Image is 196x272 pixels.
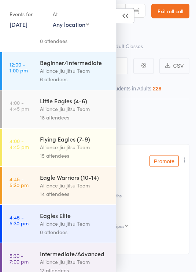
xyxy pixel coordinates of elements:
[10,61,28,73] time: 12:00 - 1:00 pm
[40,97,110,105] div: Little Eagles (4-6)
[53,8,89,20] div: At
[149,155,179,167] button: Promote
[53,20,89,28] div: Any location
[2,90,116,128] a: 4:00 -4:45 pmLittle Eagles (4-6)Alliance Jiu Jitsu Team18 attendees
[40,113,110,122] div: 18 attendees
[40,250,110,258] div: Intermediate/Advanced
[153,86,161,92] div: 228
[40,105,110,113] div: Alliance Jiu Jitsu Team
[97,82,162,99] button: Other students in Adults228
[40,228,110,236] div: 0 attendees
[40,211,110,219] div: Eagles Elite
[40,58,110,67] div: Beginner/Intermediate
[84,223,124,228] div: Green Belt 2 Stripes
[2,167,116,204] a: 4:45 -5:30 pmEagle Warriors (10-14)Alliance Jiu Jitsu Team14 attendees
[2,52,116,90] a: 12:00 -1:00 pmBeginner/IntermediateAlliance Jiu Jitsu Team6 attendees
[40,135,110,143] div: Flying Eagles (7-9)
[151,4,189,18] a: Exit roll call
[40,258,110,266] div: Alliance Jiu Jitsu Team
[2,129,116,166] a: 4:00 -4:45 pmFlying Eagles (7-9)Alliance Jiu Jitsu Team15 attendees
[40,67,110,75] div: Alliance Jiu Jitsu Team
[10,253,29,264] time: 5:30 - 7:00 pm
[10,176,29,188] time: 4:45 - 5:30 pm
[40,143,110,151] div: Alliance Jiu Jitsu Team
[10,214,29,226] time: 4:45 - 5:30 pm
[40,181,110,190] div: Alliance Jiu Jitsu Team
[10,20,27,28] a: [DATE]
[159,58,189,74] button: CSV
[10,100,29,111] time: 4:00 - 4:45 pm
[40,75,110,83] div: 6 attendees
[40,219,110,228] div: Alliance Jiu Jitsu Team
[40,37,110,45] div: 0 attendees
[10,138,29,150] time: 4:00 - 4:45 pm
[10,8,45,20] div: Events for
[40,151,110,160] div: 15 attendees
[40,173,110,181] div: Eagle Warriors (10-14)
[2,205,116,243] a: 4:45 -5:30 pmEagles EliteAlliance Jiu Jitsu Team0 attendees
[112,42,143,50] span: Adult Classes
[40,190,110,198] div: 14 attendees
